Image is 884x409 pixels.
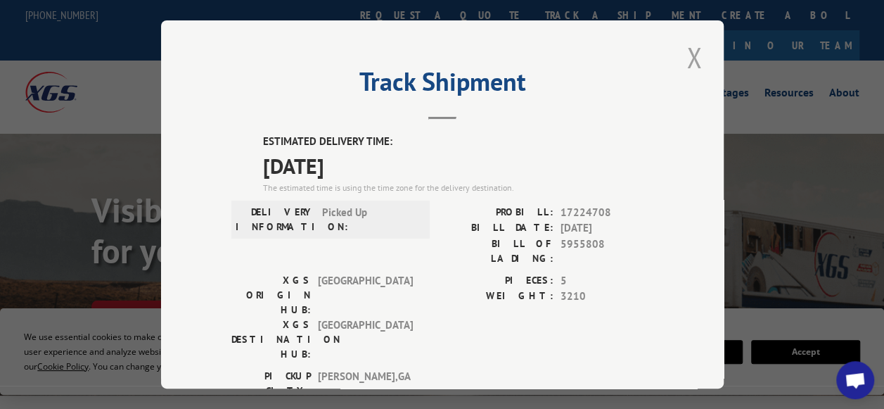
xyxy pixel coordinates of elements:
button: Close modal [682,38,706,77]
span: 17224708 [560,205,653,221]
div: The estimated time is using the time zone for the delivery destination. [263,182,653,194]
span: [GEOGRAPHIC_DATA] [318,317,413,362]
label: PICKUP CITY: [231,369,311,398]
label: XGS ORIGIN HUB: [231,273,311,317]
label: BILL DATE: [442,220,553,237]
label: XGS DESTINATION HUB: [231,317,311,362]
span: 3210 [560,289,653,305]
span: 5 [560,273,653,289]
span: [DATE] [263,150,653,182]
h2: Track Shipment [231,72,653,99]
span: [GEOGRAPHIC_DATA] [318,273,413,317]
span: [PERSON_NAME] , GA [318,369,413,398]
label: PROBILL: [442,205,553,221]
label: ESTIMATED DELIVERY TIME: [263,134,653,150]
span: Picked Up [322,205,417,234]
label: WEIGHT: [442,289,553,305]
label: BILL OF LADING: [442,237,553,266]
span: 5955808 [560,237,653,266]
label: PIECES: [442,273,553,289]
label: DELIVERY INFORMATION: [236,205,315,234]
span: [DATE] [560,220,653,237]
a: Open chat [836,361,874,399]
